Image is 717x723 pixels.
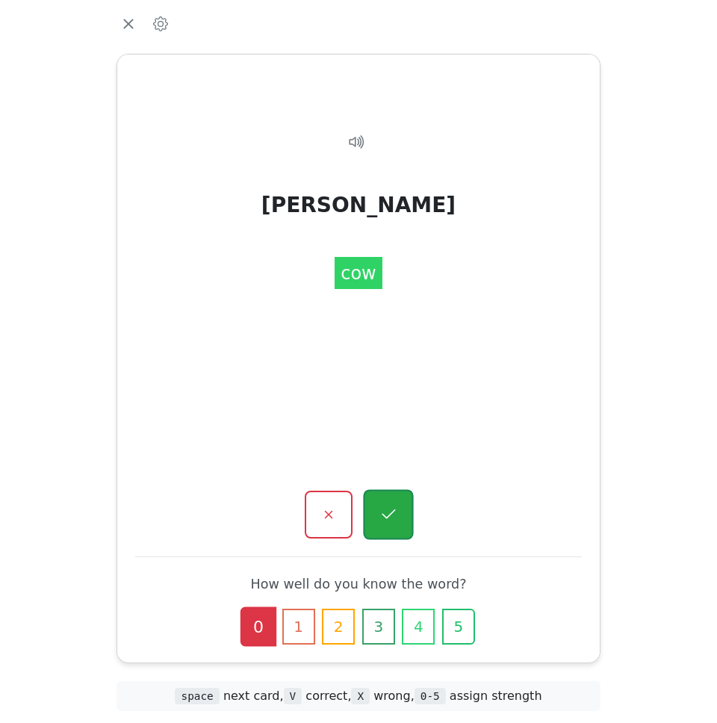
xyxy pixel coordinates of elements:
[240,607,276,647] button: 0
[402,609,435,645] button: 4
[351,688,370,704] span: X
[442,609,475,645] button: 5
[261,190,456,222] div: [PERSON_NAME]
[362,609,395,645] button: 3
[175,689,541,703] span: next card , correct , wrong , assign strength
[454,615,464,638] span: 5
[147,575,570,594] div: How well do you know the word?
[335,258,382,289] div: cow
[175,688,219,704] span: space
[322,609,355,645] button: 2
[284,688,302,704] span: V
[415,688,446,704] span: 0-5
[282,609,315,645] button: 1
